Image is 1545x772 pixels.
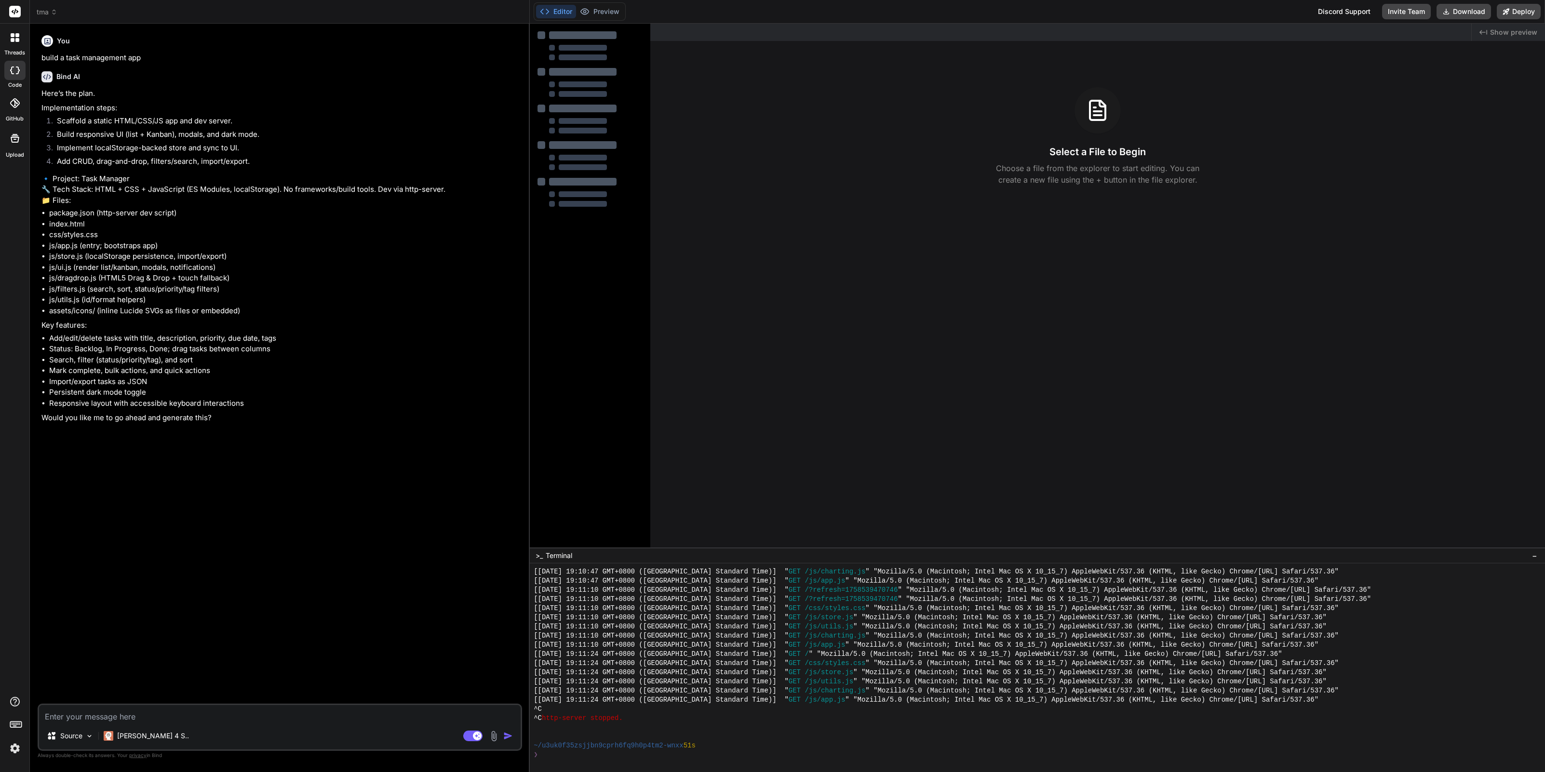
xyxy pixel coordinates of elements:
[41,103,520,114] p: Implementation steps:
[789,677,801,686] span: GET
[805,622,853,631] span: /js/utils.js
[49,294,520,306] li: js/utils.js (id/format helpers)
[1049,145,1146,159] h3: Select a File to Begin
[865,659,1339,668] span: " "Mozilla/5.0 (Macintosh; Intel Mac OS X 10_15_7) AppleWebKit/537.36 (KHTML, like Gecko) Chrome/...
[49,365,520,376] li: Mark complete, bulk actions, and quick actions
[49,387,520,398] li: Persistent dark mode toggle
[865,567,1339,576] span: " "Mozilla/5.0 (Macintosh; Intel Mac OS X 10_15_7) AppleWebKit/537.36 (KHTML, like Gecko) Chrome/...
[49,306,520,317] li: assets/icons/ (inline Lucide SVGs as files or embedded)
[534,640,789,650] span: [[DATE] 19:11:10 GMT+0800 ([GEOGRAPHIC_DATA] Standard Time)] "
[534,677,789,686] span: [[DATE] 19:11:24 GMT+0800 ([GEOGRAPHIC_DATA] Standard Time)] "
[805,686,865,695] span: /js/charting.js
[6,115,24,123] label: GitHub
[129,752,147,758] span: privacy
[49,398,520,409] li: Responsive layout with accessible keyboard interactions
[49,219,520,230] li: index.html
[789,622,801,631] span: GET
[805,586,898,595] span: /?refresh=1758539470746
[805,567,865,576] span: /js/charting.js
[41,53,520,64] p: build a task management app
[845,695,1318,705] span: " "Mozilla/5.0 (Macintosh; Intel Mac OS X 10_15_7) AppleWebKit/537.36 (KHTML, like Gecko) Chrome/...
[49,376,520,387] li: Import/export tasks as JSON
[534,586,789,595] span: [[DATE] 19:11:10 GMT+0800 ([GEOGRAPHIC_DATA] Standard Time)] "
[542,714,623,723] span: http-server stopped.
[49,344,520,355] li: Status: Backlog, In Progress, Done; drag tasks between columns
[805,668,853,677] span: /js/store.js
[1490,27,1537,37] span: Show preview
[536,551,543,560] span: >_
[1312,4,1376,19] div: Discord Support
[8,81,22,89] label: code
[56,72,80,81] h6: Bind AI
[41,173,520,206] p: 🔹 Project: Task Manager 🔧 Tech Stack: HTML + CSS + JavaScript (ES Modules, localStorage). No fram...
[1532,551,1537,560] span: −
[534,613,789,622] span: [[DATE] 19:11:10 GMT+0800 ([GEOGRAPHIC_DATA] Standard Time)] "
[534,686,789,695] span: [[DATE] 19:11:24 GMT+0800 ([GEOGRAPHIC_DATA] Standard Time)] "
[49,240,520,252] li: js/app.js (entry; bootstraps app)
[49,208,520,219] li: package.json (http-server dev script)
[865,631,1339,640] span: " "Mozilla/5.0 (Macintosh; Intel Mac OS X 10_15_7) AppleWebKit/537.36 (KHTML, like Gecko) Chrome/...
[534,659,789,668] span: [[DATE] 19:11:24 GMT+0800 ([GEOGRAPHIC_DATA] Standard Time)] "
[49,129,520,143] li: Build responsive UI (list + Kanban), modals, and dark mode.
[789,659,801,668] span: GET
[41,88,520,99] p: Here’s the plan.
[789,604,801,613] span: GET
[546,551,572,560] span: Terminal
[49,333,520,344] li: Add/edit/delete tasks with title, description, priority, due date, tags
[4,49,25,57] label: threads
[789,613,801,622] span: GET
[805,659,865,668] span: /css/styles.css
[536,5,576,18] button: Editor
[789,668,801,677] span: GET
[990,162,1206,186] p: Choose a file from the explorer to start editing. You can create a new file using the + button in...
[49,251,520,262] li: js/store.js (localStorage persistence, import/export)
[853,668,1327,677] span: " "Mozilla/5.0 (Macintosh; Intel Mac OS X 10_15_7) AppleWebKit/537.36 (KHTML, like Gecko) Chrome/...
[534,750,537,759] span: ❯
[37,7,57,17] span: tma
[789,695,801,705] span: GET
[41,320,520,331] p: Key features:
[1497,4,1541,19] button: Deploy
[789,595,801,604] span: GET
[534,595,789,604] span: [[DATE] 19:11:10 GMT+0800 ([GEOGRAPHIC_DATA] Standard Time)] "
[845,640,1318,650] span: " "Mozilla/5.0 (Macintosh; Intel Mac OS X 10_15_7) AppleWebKit/537.36 (KHTML, like Gecko) Chrome/...
[845,576,1318,586] span: " "Mozilla/5.0 (Macintosh; Intel Mac OS X 10_15_7) AppleWebKit/537.36 (KHTML, like Gecko) Chrome/...
[805,650,808,659] span: /
[49,143,520,156] li: Implement localStorage-backed store and sync to UI.
[534,567,789,576] span: [[DATE] 19:10:47 GMT+0800 ([GEOGRAPHIC_DATA] Standard Time)] "
[49,262,520,273] li: js/ui.js (render list/kanban, modals, notifications)
[534,705,542,714] span: ^C
[85,732,94,740] img: Pick Models
[1530,548,1539,563] button: −
[805,576,845,586] span: /js/app.js
[789,567,801,576] span: GET
[1437,4,1491,19] button: Download
[684,741,696,750] span: 51s
[38,751,522,760] p: Always double-check its answers. Your in Bind
[789,631,801,640] span: GET
[853,677,1327,686] span: " "Mozilla/5.0 (Macintosh; Intel Mac OS X 10_15_7) AppleWebKit/537.36 (KHTML, like Gecko) Chrome/...
[104,731,113,741] img: Claude 4 Sonnet
[789,586,801,595] span: GET
[805,613,853,622] span: /js/store.js
[7,740,23,757] img: settings
[49,156,520,170] li: Add CRUD, drag-and-drop, filters/search, import/export.
[534,622,789,631] span: [[DATE] 19:11:10 GMT+0800 ([GEOGRAPHIC_DATA] Standard Time)] "
[853,613,1327,622] span: " "Mozilla/5.0 (Macintosh; Intel Mac OS X 10_15_7) AppleWebKit/537.36 (KHTML, like Gecko) Chrome/...
[534,714,542,723] span: ^C
[49,355,520,366] li: Search, filter (status/priority/tag), and sort
[805,695,845,705] span: /js/app.js
[57,36,70,46] h6: You
[789,650,801,659] span: GET
[1382,4,1431,19] button: Invite Team
[49,284,520,295] li: js/filters.js (search, sort, status/priority/tag filters)
[41,413,520,424] p: Would you like me to go ahead and generate this?
[898,595,1371,604] span: " "Mozilla/5.0 (Macintosh; Intel Mac OS X 10_15_7) AppleWebKit/537.36 (KHTML, like Gecko) Chrome/...
[488,731,499,742] img: attachment
[534,695,789,705] span: [[DATE] 19:11:24 GMT+0800 ([GEOGRAPHIC_DATA] Standard Time)] "
[853,622,1327,631] span: " "Mozilla/5.0 (Macintosh; Intel Mac OS X 10_15_7) AppleWebKit/537.36 (KHTML, like Gecko) Chrome/...
[805,631,865,640] span: /js/charting.js
[805,595,898,604] span: /?refresh=1758539470746
[805,640,845,650] span: /js/app.js
[805,677,853,686] span: /js/utils.js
